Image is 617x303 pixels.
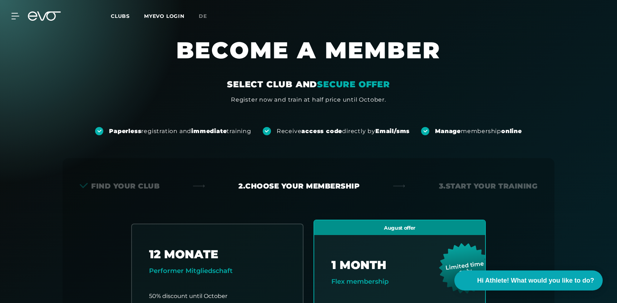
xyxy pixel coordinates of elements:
a: de [199,12,216,20]
em: SECURE OFFER [317,79,390,89]
strong: Paperless [109,128,141,135]
strong: Manage [435,128,461,135]
span: Hi Athlete! What would you like to do? [477,276,594,285]
h1: BECOME A MEMBER [94,36,523,79]
a: Clubs [111,13,144,19]
div: registration and training [109,127,251,135]
a: MYEVO LOGIN [144,13,184,19]
div: Register now and train at half price until October. [231,96,386,104]
span: de [199,13,207,19]
div: SELECT CLUB AND [227,79,390,90]
strong: access code [301,128,342,135]
div: Find your club [80,181,159,191]
div: Receive directly by [277,127,410,135]
div: 2. Choose your membership [238,181,360,191]
div: 3. Start your Training [439,181,538,191]
strong: immediate [191,128,227,135]
strong: online [501,128,522,135]
div: membership [435,127,522,135]
strong: Email/sms [375,128,410,135]
button: Hi Athlete! What would you like to do? [454,270,603,290]
span: Clubs [111,13,130,19]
